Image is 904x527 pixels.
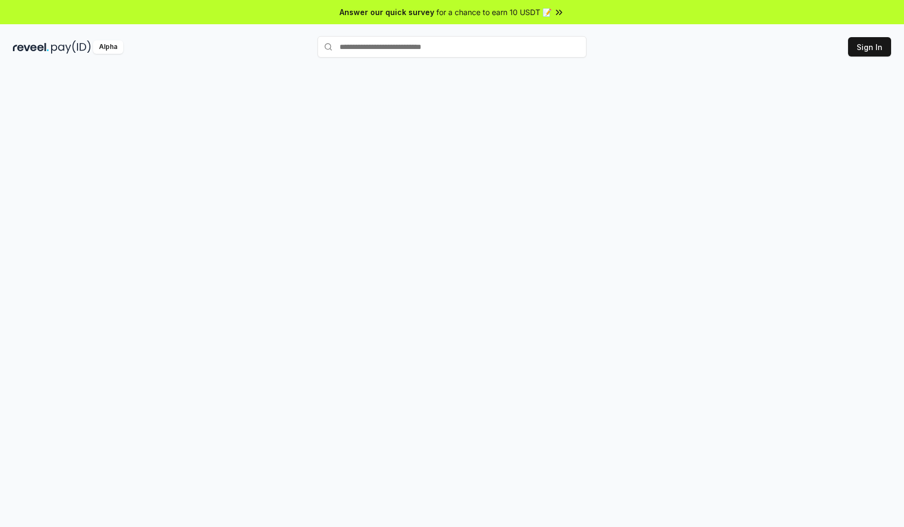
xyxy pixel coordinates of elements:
[436,6,552,18] span: for a chance to earn 10 USDT 📝
[848,37,891,57] button: Sign In
[340,6,434,18] span: Answer our quick survey
[93,40,123,54] div: Alpha
[51,40,91,54] img: pay_id
[13,40,49,54] img: reveel_dark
